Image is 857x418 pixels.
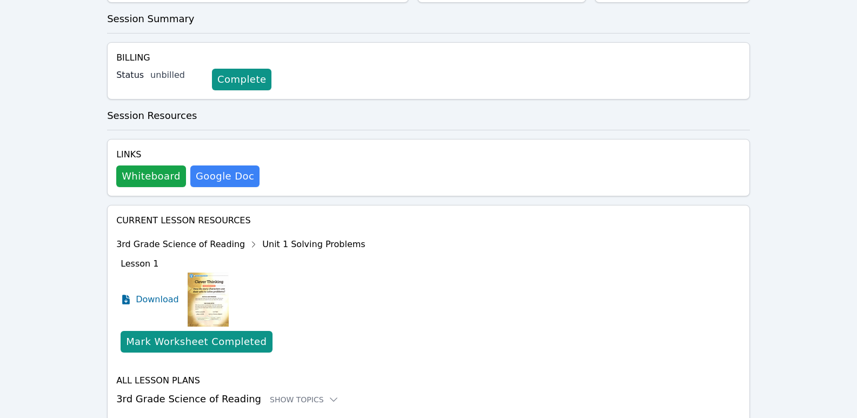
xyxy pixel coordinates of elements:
h4: Links [116,148,260,161]
span: Lesson 1 [121,258,158,269]
div: 3rd Grade Science of Reading Unit 1 Solving Problems [116,236,366,253]
button: Mark Worksheet Completed [121,331,272,353]
div: unbilled [150,69,203,82]
label: Status [116,69,144,82]
h3: 3rd Grade Science of Reading [116,392,741,407]
h4: Billing [116,51,741,64]
a: Google Doc [190,165,260,187]
a: Download [121,273,179,327]
div: Mark Worksheet Completed [126,334,267,349]
img: Lesson 1 [188,273,229,327]
button: Whiteboard [116,165,186,187]
h4: All Lesson Plans [116,374,741,387]
a: Complete [212,69,271,90]
button: Show Topics [270,394,339,405]
h4: Current Lesson Resources [116,214,741,227]
h3: Session Resources [107,108,750,123]
h3: Session Summary [107,11,750,26]
span: Download [136,293,179,306]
